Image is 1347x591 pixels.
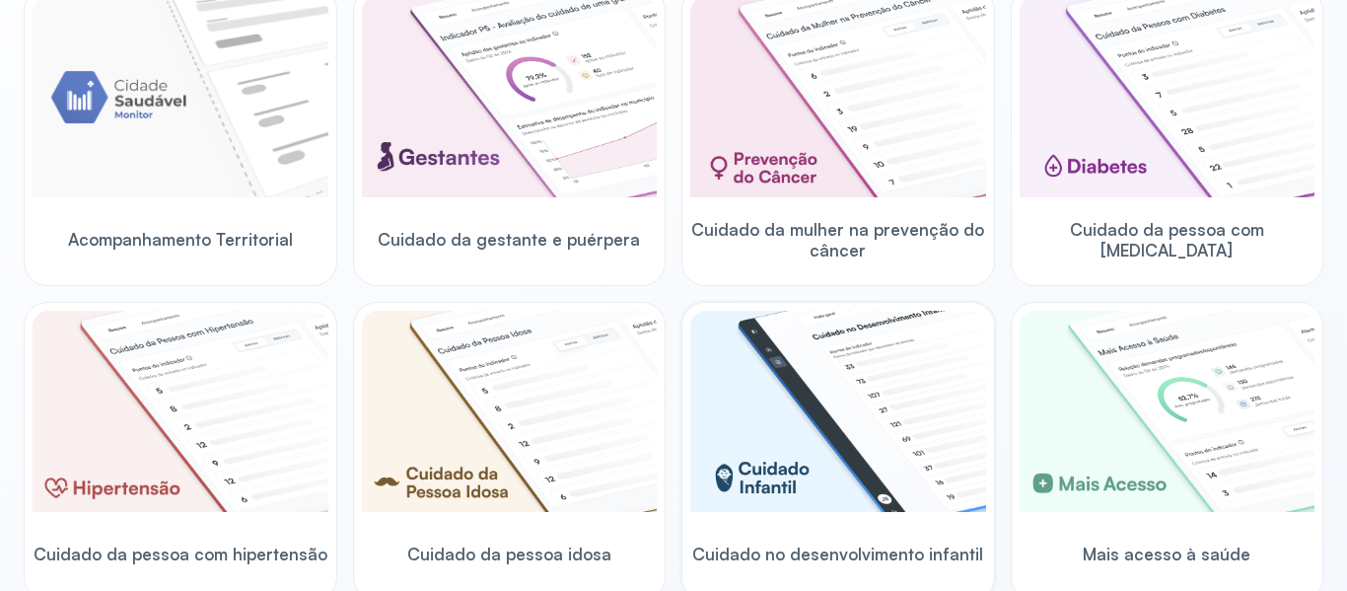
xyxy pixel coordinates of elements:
span: Cuidado da mulher na prevenção do câncer [690,219,986,261]
img: child-development.png [690,311,986,512]
span: Cuidado da pessoa com [MEDICAL_DATA] [1020,219,1315,261]
span: Cuidado da gestante e puérpera [378,229,640,250]
span: Mais acesso à saúde [1083,544,1250,564]
img: healthcare-greater-access.png [1020,311,1315,512]
img: hypertension.png [33,311,328,512]
span: Cuidado da pessoa com hipertensão [34,544,327,564]
img: elderly.png [362,311,658,512]
span: Acompanhamento Territorial [68,229,293,250]
span: Cuidado no desenvolvimento infantil [692,544,983,564]
span: Cuidado da pessoa idosa [407,544,611,564]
